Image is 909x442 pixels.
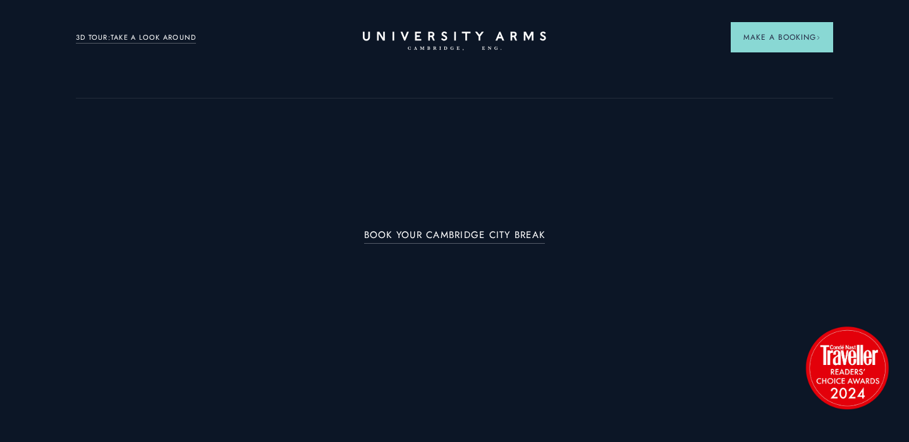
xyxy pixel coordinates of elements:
[363,32,546,51] a: Home
[364,230,546,244] a: BOOK YOUR CAMBRIDGE CITY BREAK
[816,35,821,40] img: Arrow icon
[76,32,197,44] a: 3D TOUR:TAKE A LOOK AROUND
[743,32,821,43] span: Make a Booking
[800,320,894,415] img: image-2524eff8f0c5d55edbf694693304c4387916dea5-1501x1501-png
[731,22,833,52] button: Make a BookingArrow icon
